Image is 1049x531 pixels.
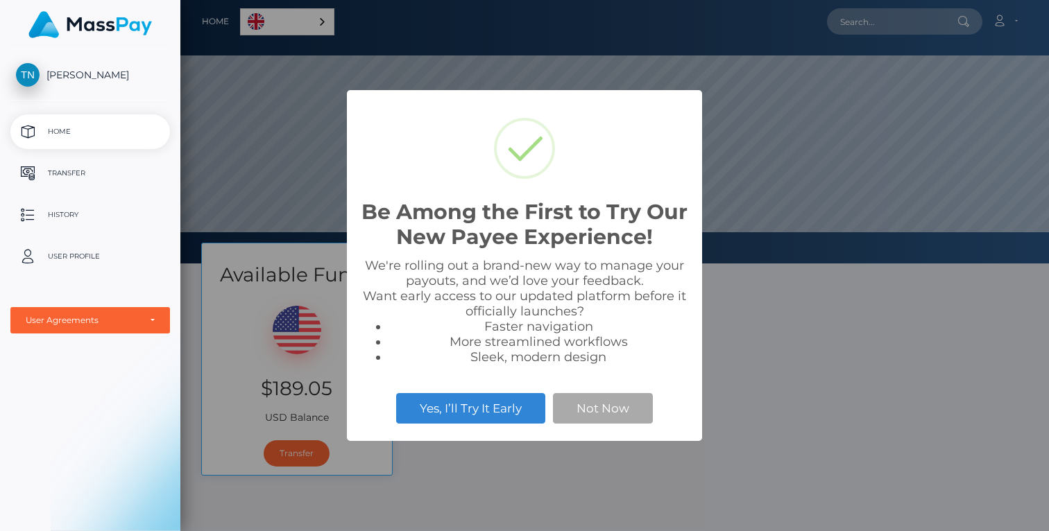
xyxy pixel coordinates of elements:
[389,319,688,334] li: Faster navigation
[361,200,688,250] h2: Be Among the First to Try Our New Payee Experience!
[389,334,688,349] li: More streamlined workflows
[16,121,164,142] p: Home
[28,11,152,38] img: MassPay
[26,315,139,326] div: User Agreements
[361,258,688,365] div: We're rolling out a brand-new way to manage your payouts, and we’d love your feedback. Want early...
[396,393,545,424] button: Yes, I’ll Try It Early
[10,307,170,333] button: User Agreements
[16,204,164,225] p: History
[389,349,688,365] li: Sleek, modern design
[16,246,164,267] p: User Profile
[10,69,170,81] span: [PERSON_NAME]
[553,393,653,424] button: Not Now
[16,163,164,184] p: Transfer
